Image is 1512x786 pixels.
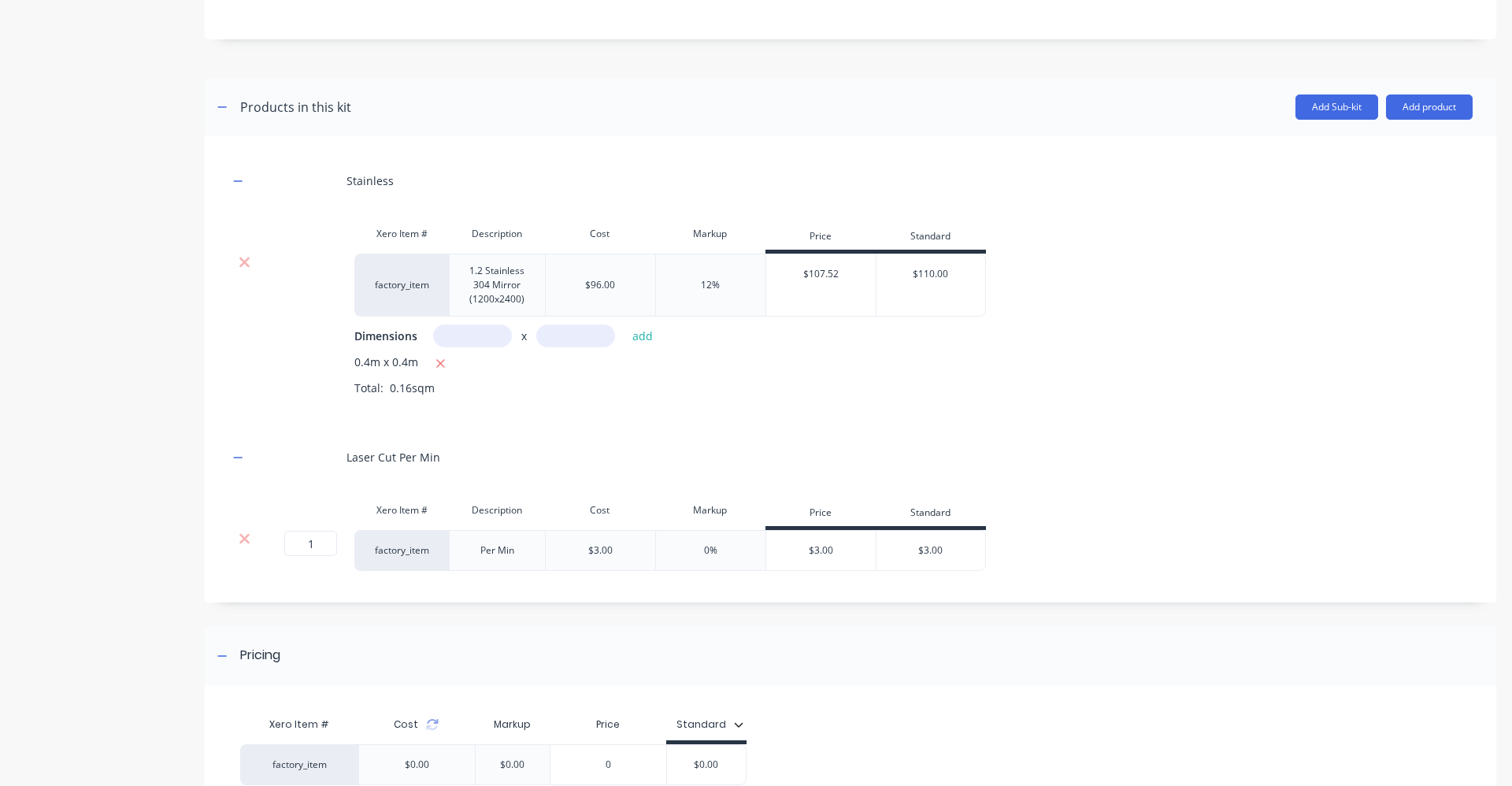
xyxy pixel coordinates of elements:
[384,380,441,395] span: 0.16sqm
[545,495,655,526] div: Cost
[585,278,615,292] div: $96.00
[550,745,666,784] div: 0
[701,278,720,292] div: 12%
[394,717,418,732] span: Cost
[346,172,394,189] div: Stainless
[240,646,280,666] div: Pricing
[655,218,765,250] div: Markup
[765,222,876,254] div: Price
[346,449,440,465] div: Laser Cut Per Min
[624,325,661,347] button: add
[354,218,449,250] div: Xero Item #
[676,717,726,732] div: Standard
[667,745,746,784] div: $0.00
[354,254,449,317] div: factory_item
[354,354,418,373] span: 0.4m x 0.4m
[458,540,536,561] div: Per Min
[876,531,985,570] div: $3.00
[669,713,751,736] button: Standard
[550,709,666,740] div: Price
[655,495,765,526] div: Markup
[354,495,449,526] div: Xero Item #
[456,261,539,310] div: 1.2 Stainless 304 Mirror (1200x2400)
[521,328,527,344] span: x
[354,328,417,344] span: Dimensions
[257,758,343,772] div: factory_item
[240,709,358,740] div: Xero Item #
[240,98,351,117] div: Products in this kit
[449,218,545,250] div: Description
[475,709,550,740] div: Markup
[588,543,613,558] div: $3.00
[1386,95,1473,120] button: Add product
[766,531,876,570] div: $3.00
[284,531,337,556] input: ?
[876,222,986,254] div: Standard
[354,380,384,395] span: Total:
[545,218,655,250] div: Cost
[766,254,876,294] div: $107.52
[240,744,747,785] div: factory_item$0.00$0.000$0.00
[1295,95,1378,120] button: Add Sub-kit
[473,745,552,784] div: $0.00
[358,709,475,740] div: Cost
[449,495,545,526] div: Description
[359,745,475,784] div: $0.00
[876,254,985,294] div: $110.00
[704,543,717,558] div: 0%
[876,499,986,530] div: Standard
[354,530,449,571] div: factory_item
[765,499,876,530] div: Price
